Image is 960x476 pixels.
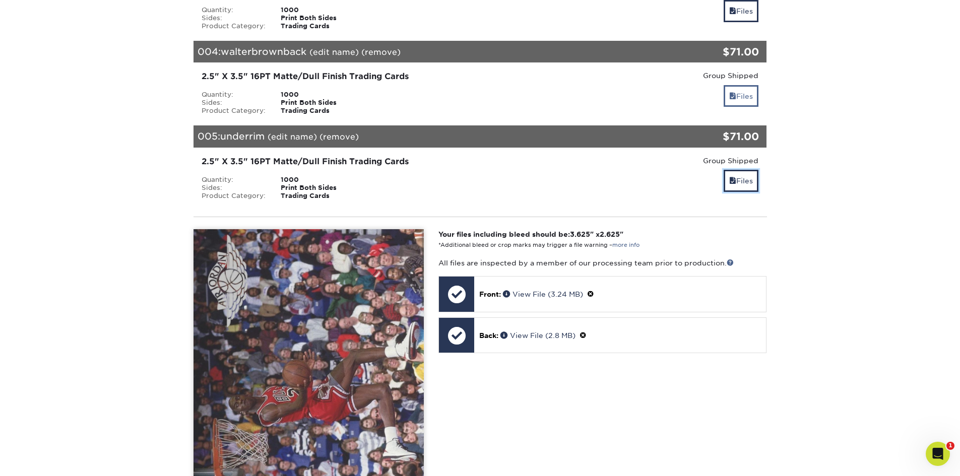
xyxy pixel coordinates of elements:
div: Group Shipped [583,71,759,81]
div: Trading Cards [273,107,385,115]
div: 2.5" X 3.5" 16PT Matte/Dull Finish Trading Cards [202,156,568,168]
div: Trading Cards [273,192,385,200]
div: 1000 [273,6,385,14]
div: $71.00 [671,129,759,144]
div: Sides: [194,184,274,192]
div: Product Category: [194,192,274,200]
span: Back: [479,331,498,339]
a: (edit name) [309,47,359,57]
a: (edit name) [268,132,317,142]
div: Quantity: [194,6,274,14]
div: 2.5" X 3.5" 16PT Matte/Dull Finish Trading Cards [202,71,568,83]
div: Quantity: [194,176,274,184]
div: Sides: [194,99,274,107]
span: files [729,177,736,185]
span: files [729,7,736,15]
div: Group Shipped [583,156,759,166]
div: 1000 [273,176,385,184]
p: All files are inspected by a member of our processing team prior to production. [438,258,766,268]
a: Files [724,85,758,107]
span: 1 [946,442,954,450]
div: 005: [194,125,671,148]
a: View File (2.8 MB) [500,331,575,339]
iframe: Google Customer Reviews [3,445,86,472]
span: walterbrownback [221,46,306,57]
strong: Your files including bleed should be: " x " [438,230,623,238]
div: Product Category: [194,22,274,30]
span: 2.625 [600,230,620,238]
span: underrim [220,130,265,142]
a: Files [724,170,758,191]
div: Quantity: [194,91,274,99]
iframe: Intercom live chat [926,442,950,466]
a: (remove) [361,47,401,57]
a: (remove) [319,132,359,142]
div: Trading Cards [273,22,385,30]
div: 004: [194,41,671,63]
div: Print Both Sides [273,99,385,107]
div: $71.00 [671,44,759,59]
span: files [729,92,736,100]
span: Front: [479,290,501,298]
a: View File (3.24 MB) [503,290,583,298]
div: 1000 [273,91,385,99]
div: Product Category: [194,107,274,115]
span: 3.625 [570,230,590,238]
div: Print Both Sides [273,14,385,22]
div: Sides: [194,14,274,22]
div: Print Both Sides [273,184,385,192]
a: more info [612,242,639,248]
small: *Additional bleed or crop marks may trigger a file warning – [438,242,639,248]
